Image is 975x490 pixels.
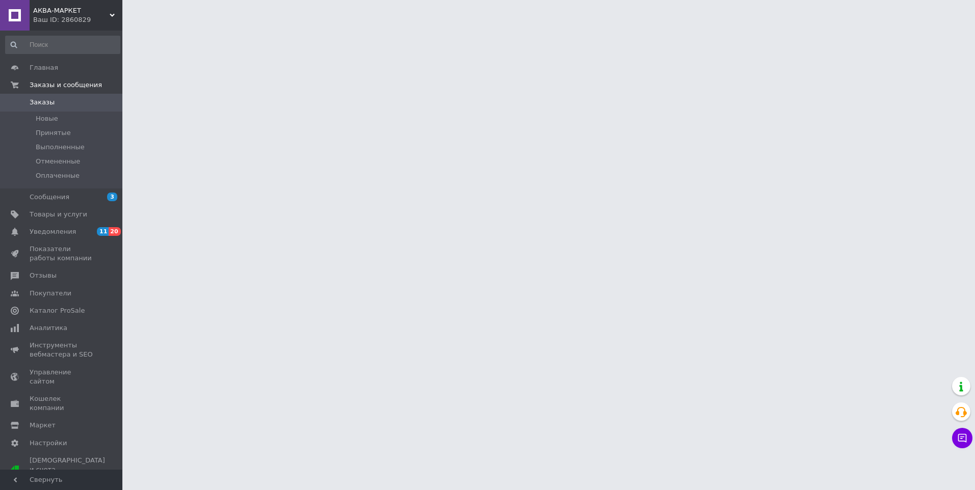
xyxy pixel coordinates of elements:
div: Ваш ID: 2860829 [33,15,122,24]
span: 20 [109,227,120,236]
span: Оплаченные [36,171,80,180]
span: АКВА-МАРКЕТ [33,6,110,15]
span: Маркет [30,421,56,430]
span: Отмененные [36,157,80,166]
span: Выполненные [36,143,85,152]
span: Отзывы [30,271,57,280]
span: Главная [30,63,58,72]
span: 11 [97,227,109,236]
span: Сообщения [30,193,69,202]
span: Инструменты вебмастера и SEO [30,341,94,359]
button: Чат с покупателем [952,428,972,448]
span: Управление сайтом [30,368,94,386]
span: Товары и услуги [30,210,87,219]
span: 3 [107,193,117,201]
span: Заказы и сообщения [30,80,102,90]
span: Уведомления [30,227,76,236]
span: Покупатели [30,289,71,298]
input: Поиск [5,36,120,54]
span: Принятые [36,128,71,138]
span: Заказы [30,98,55,107]
span: Показатели работы компании [30,244,94,263]
span: Каталог ProSale [30,306,85,315]
span: Кошелек компании [30,394,94,413]
span: Аналитика [30,323,67,333]
span: Настройки [30,439,67,448]
span: [DEMOGRAPHIC_DATA] и счета [30,456,105,484]
span: Новые [36,114,58,123]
